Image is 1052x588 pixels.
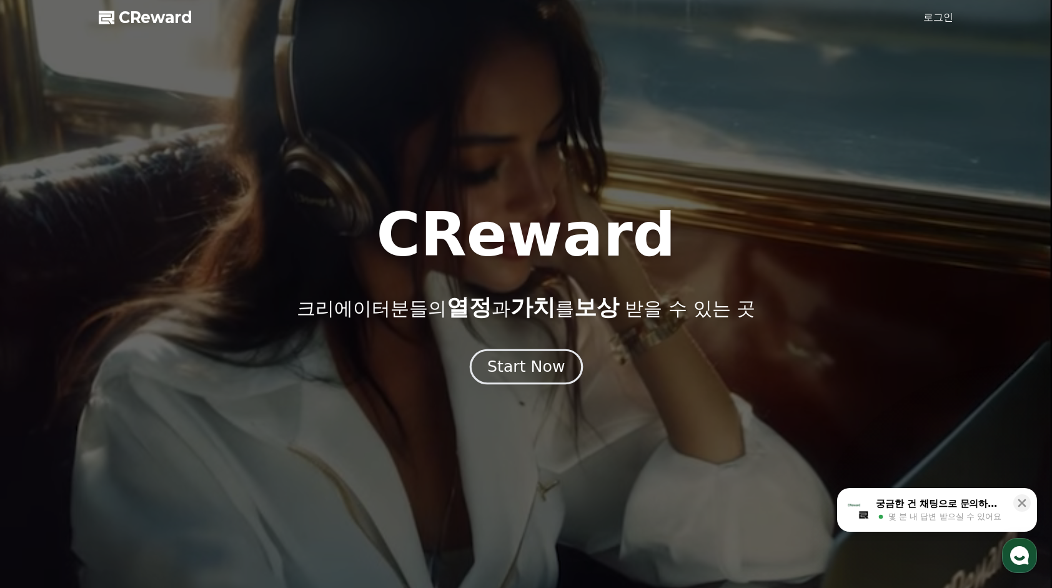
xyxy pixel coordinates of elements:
[469,349,582,384] button: Start Now
[114,416,129,426] span: 대화
[161,396,240,427] a: 설정
[923,10,953,25] a: 로그인
[193,415,208,425] span: 설정
[297,295,755,320] p: 크리에이터분들의 과 를 받을 수 있는 곳
[39,415,47,425] span: 홈
[4,396,82,427] a: 홈
[119,7,192,27] span: CReward
[510,294,555,320] span: 가치
[574,294,619,320] span: 보상
[487,356,565,377] div: Start Now
[472,362,580,374] a: Start Now
[99,7,192,27] a: CReward
[82,396,161,427] a: 대화
[447,294,492,320] span: 열정
[376,205,675,265] h1: CReward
